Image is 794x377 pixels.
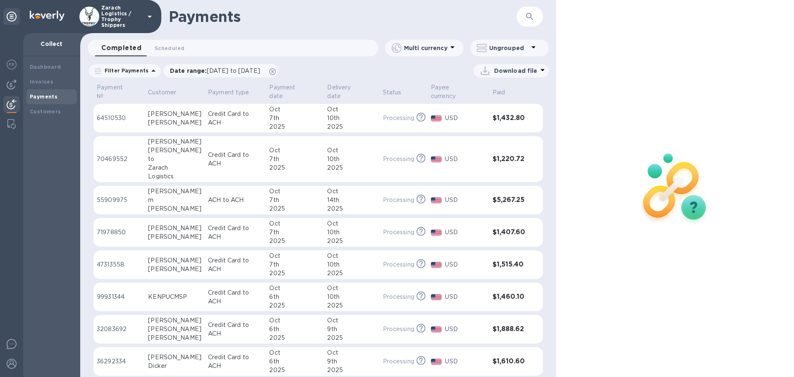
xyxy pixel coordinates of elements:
[269,301,320,310] div: 2025
[97,114,141,122] p: 64510530
[269,83,310,101] p: Payment date
[327,357,376,366] div: 9th
[269,204,320,213] div: 2025
[269,269,320,278] div: 2025
[208,151,263,168] p: Credit Card to ACH
[327,269,376,278] div: 2025
[148,172,201,181] div: Logistics
[208,224,263,241] p: Credit Card to ACH
[327,114,376,122] div: 10th
[493,196,526,204] h3: $5,267.25
[269,83,320,101] span: Payment date
[493,293,526,301] h3: $1,460.10
[327,260,376,269] div: 10th
[30,40,74,48] p: Collect
[327,163,376,172] div: 2025
[269,122,320,131] div: 2025
[431,115,442,121] img: USD
[148,265,201,274] div: [PERSON_NAME]
[269,196,320,204] div: 7th
[327,228,376,237] div: 10th
[101,67,148,74] p: Filter Payments
[269,237,320,245] div: 2025
[148,163,201,172] div: Zarach
[445,155,485,163] p: USD
[493,358,526,365] h3: $1,610.60
[97,325,141,334] p: 32083692
[208,321,263,338] p: Credit Card to ACH
[327,334,376,342] div: 2025
[269,316,320,325] div: Oct
[327,325,376,334] div: 9th
[431,262,442,268] img: USD
[3,8,20,25] div: Unpin categories
[148,146,201,155] div: [PERSON_NAME]
[445,260,485,269] p: USD
[208,88,249,97] p: Payment type
[383,196,414,204] p: Processing
[148,155,201,163] div: to
[148,88,176,97] p: Customer
[97,260,141,269] p: 47313558
[148,362,201,370] div: Dicker
[431,197,442,203] img: USD
[148,137,201,146] div: [PERSON_NAME]
[493,155,526,163] h3: $1,220.72
[97,155,141,163] p: 70469552
[327,366,376,375] div: 2025
[269,348,320,357] div: Oct
[97,357,141,366] p: 36292334
[269,366,320,375] div: 2025
[493,325,526,333] h3: $1,888.62
[208,88,260,97] span: Payment type
[30,64,61,70] b: Dashboard
[148,110,201,118] div: [PERSON_NAME]
[327,196,376,204] div: 14th
[148,316,201,325] div: [PERSON_NAME]
[383,88,412,97] span: Status
[445,196,485,204] p: USD
[404,44,447,52] p: Multi currency
[97,228,141,237] p: 71978850
[383,293,414,301] p: Processing
[208,196,263,204] p: ACH to ACH
[30,108,61,115] b: Customers
[148,233,201,241] div: [PERSON_NAME]
[327,122,376,131] div: 2025
[208,110,263,127] p: Credit Card to ACH
[327,204,376,213] div: 2025
[431,359,442,365] img: USD
[383,260,414,269] p: Processing
[493,88,516,97] span: Paid
[269,260,320,269] div: 7th
[269,284,320,293] div: Oct
[170,67,264,75] p: Date range :
[269,163,320,172] div: 2025
[431,294,442,300] img: USD
[148,224,201,233] div: [PERSON_NAME]
[269,187,320,196] div: Oct
[155,44,184,53] span: Scheduled
[269,228,320,237] div: 7th
[148,325,201,334] div: [PERSON_NAME]
[269,146,320,155] div: Oct
[327,284,376,293] div: Oct
[97,83,141,101] span: Payment №
[148,118,201,127] div: [PERSON_NAME]
[327,316,376,325] div: Oct
[445,325,485,334] p: USD
[97,196,141,204] p: 55909975
[207,67,260,74] span: [DATE] to [DATE]
[30,79,53,85] b: Invoices
[30,11,65,21] img: Logo
[431,230,442,235] img: USD
[148,88,187,97] span: Customer
[269,325,320,334] div: 6th
[269,114,320,122] div: 7th
[148,187,201,196] div: [PERSON_NAME]
[327,105,376,114] div: Oct
[327,293,376,301] div: 10th
[383,114,414,122] p: Processing
[431,83,486,101] span: Payee currency
[208,353,263,370] p: Credit Card to ACH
